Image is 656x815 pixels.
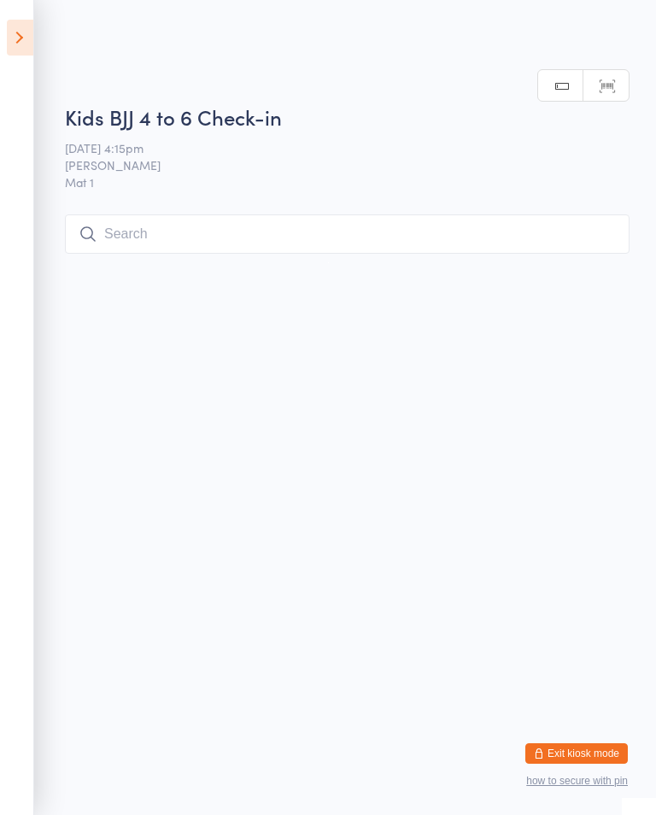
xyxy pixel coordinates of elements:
h2: Kids BJJ 4 to 6 Check-in [65,103,630,131]
button: how to secure with pin [526,775,628,787]
input: Search [65,214,630,254]
button: Exit kiosk mode [525,743,628,764]
span: Mat 1 [65,173,630,191]
span: [PERSON_NAME] [65,156,603,173]
span: [DATE] 4:15pm [65,139,603,156]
